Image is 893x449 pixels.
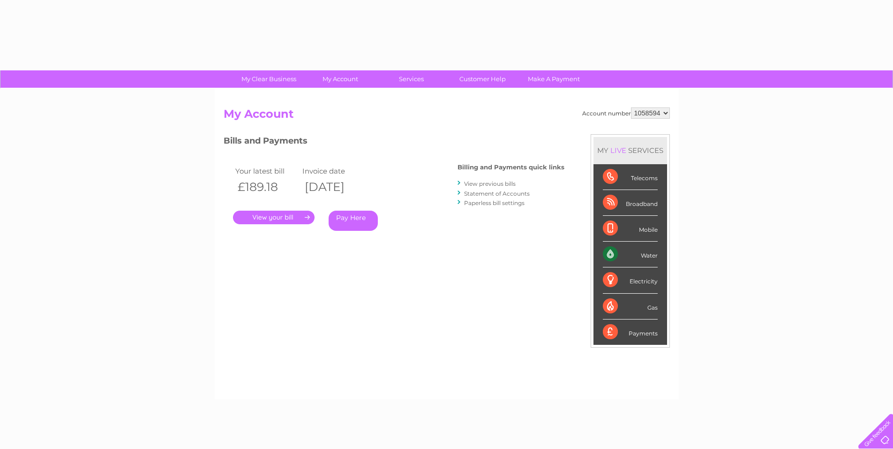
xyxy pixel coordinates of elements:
div: Water [603,242,658,267]
a: Services [373,70,450,88]
a: Pay Here [329,211,378,231]
h2: My Account [224,107,670,125]
div: Mobile [603,216,658,242]
div: LIVE [608,146,628,155]
a: Customer Help [444,70,521,88]
a: My Clear Business [230,70,308,88]
h3: Bills and Payments [224,134,564,151]
td: Invoice date [300,165,368,177]
td: Your latest bill [233,165,300,177]
div: MY SERVICES [593,137,667,164]
th: £189.18 [233,177,300,197]
div: Broadband [603,190,658,216]
div: Electricity [603,267,658,293]
div: Account number [582,107,670,119]
a: View previous bills [464,180,516,187]
h4: Billing and Payments quick links [458,164,564,171]
div: Telecoms [603,164,658,190]
a: . [233,211,315,224]
a: Paperless bill settings [464,199,525,206]
div: Payments [603,320,658,345]
div: Gas [603,294,658,320]
th: [DATE] [300,177,368,197]
a: Statement of Accounts [464,190,530,197]
a: My Account [301,70,379,88]
a: Make A Payment [515,70,593,88]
